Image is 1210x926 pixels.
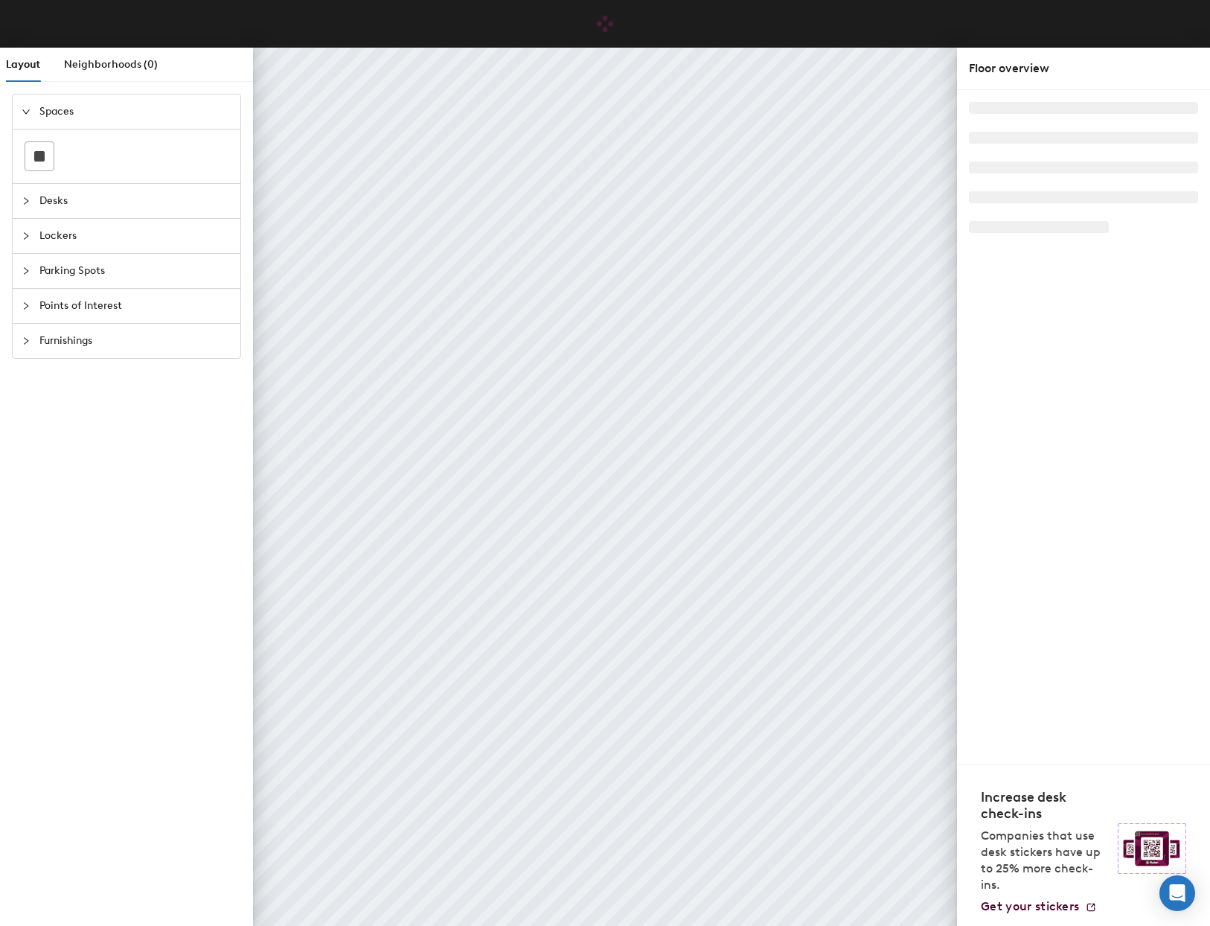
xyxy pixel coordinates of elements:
[981,899,1079,913] span: Get your stickers
[39,289,231,323] span: Points of Interest
[22,107,31,116] span: expanded
[981,789,1109,822] h4: Increase desk check-ins
[1118,823,1186,874] img: Sticker logo
[22,231,31,240] span: collapsed
[1159,875,1195,911] div: Open Intercom Messenger
[981,828,1109,893] p: Companies that use desk stickers have up to 25% more check-ins.
[22,197,31,205] span: collapsed
[969,60,1198,77] div: Floor overview
[64,58,158,71] span: Neighborhoods (0)
[39,184,231,218] span: Desks
[39,254,231,288] span: Parking Spots
[22,336,31,345] span: collapsed
[22,301,31,310] span: collapsed
[39,219,231,253] span: Lockers
[39,324,231,358] span: Furnishings
[39,95,231,129] span: Spaces
[22,266,31,275] span: collapsed
[6,58,40,71] span: Layout
[981,899,1097,914] a: Get your stickers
